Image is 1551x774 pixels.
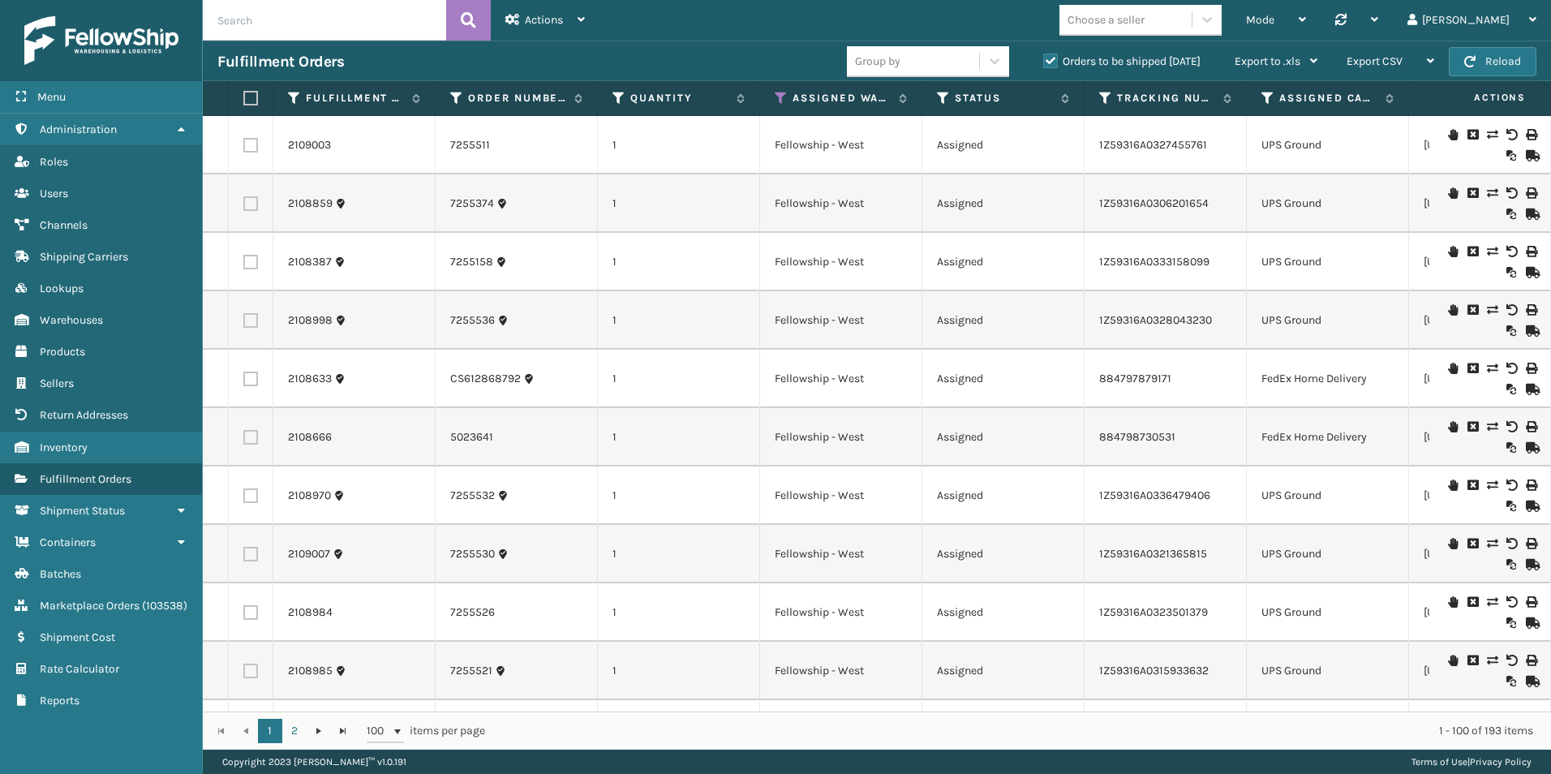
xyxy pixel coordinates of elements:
i: On Hold [1448,655,1458,666]
td: FedEx Home Delivery [1247,350,1409,408]
i: Mark as Shipped [1526,384,1536,395]
i: Change shipping [1487,129,1497,140]
a: 1Z59316A0315933632 [1099,664,1209,677]
span: Return Addresses [40,408,128,422]
i: Void Label [1506,304,1516,316]
a: 1Z59316A0306201654 [1099,196,1209,210]
i: Mark as Shipped [1526,676,1536,687]
td: UPS Ground [1247,233,1409,291]
a: 1Z59316A0328043230 [1099,313,1212,327]
span: Products [40,345,85,359]
span: Batches [40,567,81,581]
a: 1 [258,719,282,743]
span: ( 103538 ) [142,599,187,613]
span: Sellers [40,376,74,390]
td: Assigned [922,291,1085,350]
td: Fellowship - West [760,642,922,700]
a: 1Z59316A0321365815 [1099,547,1207,561]
span: Menu [37,90,66,104]
i: Reoptimize [1506,384,1516,395]
i: Mark as Shipped [1526,617,1536,629]
a: Privacy Policy [1470,756,1532,768]
a: 2108998 [288,312,333,329]
i: Print Label [1526,421,1536,432]
span: Reports [40,694,79,707]
i: Reoptimize [1506,442,1516,454]
a: Go to the last page [331,719,355,743]
a: 7255526 [450,604,495,621]
a: 2108633 [288,371,332,387]
a: 2 [282,719,307,743]
label: Order Number [468,91,566,105]
td: 1 [598,116,760,174]
a: Go to the next page [307,719,331,743]
i: Void Label [1506,596,1516,608]
td: UPS Ground [1247,467,1409,525]
i: On Hold [1448,479,1458,491]
i: On Hold [1448,129,1458,140]
a: 2108666 [288,429,332,445]
a: 1Z59316A0333158099 [1099,255,1209,269]
label: Assigned Warehouse [793,91,891,105]
span: Marketplace Orders [40,599,140,613]
i: Change shipping [1487,304,1497,316]
td: UPS Ground [1247,116,1409,174]
td: 1 [598,174,760,233]
i: Cancel Fulfillment Order [1467,246,1477,257]
i: Print Label [1526,304,1536,316]
span: Shipping Carriers [40,250,128,264]
span: Export to .xls [1235,54,1300,68]
i: On Hold [1448,421,1458,432]
i: Cancel Fulfillment Order [1467,655,1477,666]
i: Print Label [1526,187,1536,199]
td: Fellowship - West [760,291,922,350]
i: On Hold [1448,246,1458,257]
span: Export CSV [1347,54,1403,68]
td: Assigned [922,408,1085,467]
span: Go to the next page [312,725,325,737]
span: Lookups [40,282,84,295]
td: 1 [598,700,760,759]
i: On Hold [1448,538,1458,549]
a: 7255536 [450,312,495,329]
td: Assigned [922,350,1085,408]
a: 1Z59316A0336479406 [1099,488,1210,502]
span: Roles [40,155,68,169]
td: Fellowship - West [760,583,922,642]
a: 7255530 [450,546,495,562]
i: Void Label [1506,538,1516,549]
i: Reoptimize [1506,617,1516,629]
a: 884798730531 [1099,430,1175,444]
td: 1 [598,467,760,525]
i: Reoptimize [1506,559,1516,570]
span: Users [40,187,68,200]
td: 1 [598,525,760,583]
a: 2108984 [288,604,333,621]
span: Shipment Status [40,504,125,518]
span: Fulfillment Orders [40,472,131,486]
td: 1 [598,583,760,642]
td: UPS Ground [1247,525,1409,583]
i: Print Label [1526,129,1536,140]
span: Actions [525,13,563,27]
i: Reoptimize [1506,150,1516,161]
td: UPS Ground [1247,291,1409,350]
i: Print Label [1526,655,1536,666]
a: 2109003 [288,137,331,153]
span: 100 [367,723,391,739]
i: Print Label [1526,538,1536,549]
i: Reoptimize [1506,676,1516,687]
h3: Fulfillment Orders [217,52,344,71]
span: Containers [40,535,96,549]
td: Fellowship - West [760,116,922,174]
td: Fellowship - West [760,700,922,759]
div: Choose a seller [1068,11,1145,28]
td: Assigned [922,700,1085,759]
span: items per page [367,719,485,743]
i: Change shipping [1487,187,1497,199]
td: Assigned [922,116,1085,174]
i: Change shipping [1487,479,1497,491]
span: Rate Calculator [40,662,119,676]
i: Mark as Shipped [1526,267,1536,278]
div: | [1411,750,1532,774]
